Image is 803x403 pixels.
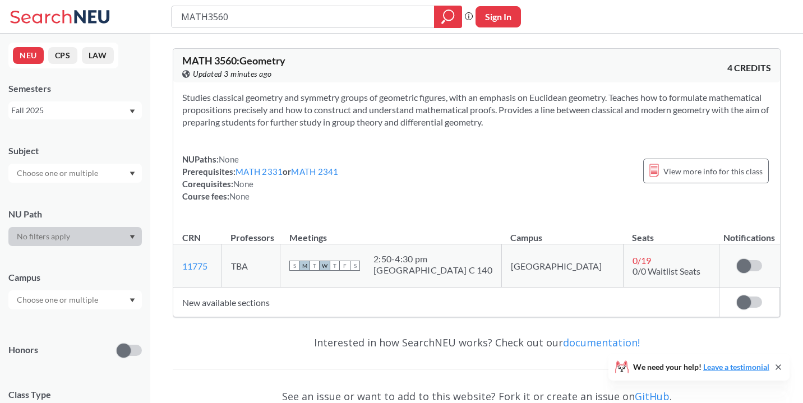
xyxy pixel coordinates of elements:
div: Campus [8,271,142,284]
span: Class Type [8,388,142,401]
button: NEU [13,47,44,64]
div: Dropdown arrow [8,290,142,309]
div: Fall 2025 [11,104,128,117]
svg: Dropdown arrow [130,172,135,176]
div: Dropdown arrow [8,164,142,183]
a: 11775 [182,261,207,271]
div: Interested in how SearchNEU works? Check out our [173,326,781,359]
span: M [299,261,310,271]
span: 4 CREDITS [727,62,771,74]
span: MATH 3560 : Geometry [182,54,285,67]
span: S [289,261,299,271]
svg: Dropdown arrow [130,298,135,303]
input: Choose one or multiple [11,293,105,307]
div: Subject [8,145,142,157]
td: [GEOGRAPHIC_DATA] [501,244,623,288]
svg: Dropdown arrow [130,109,135,114]
div: 2:50 - 4:30 pm [373,253,492,265]
span: S [350,261,360,271]
div: magnifying glass [434,6,462,28]
span: None [219,154,239,164]
a: GitHub [635,390,670,403]
a: documentation! [563,336,640,349]
a: MATH 2331 [236,166,283,177]
section: Studies classical geometry and symmetry groups of geometric figures, with an emphasis on Euclidea... [182,91,771,128]
span: None [233,179,253,189]
button: LAW [82,47,114,64]
span: We need your help! [633,363,769,371]
div: Dropdown arrow [8,227,142,246]
th: Seats [623,220,719,244]
button: Sign In [476,6,521,27]
a: MATH 2341 [291,166,338,177]
span: T [310,261,320,271]
a: Leave a testimonial [703,362,769,372]
span: Updated 3 minutes ago [193,68,272,80]
span: 0 / 19 [633,255,651,266]
input: Class, professor, course number, "phrase" [180,7,426,26]
td: TBA [221,244,280,288]
span: W [320,261,330,271]
div: CRN [182,231,201,244]
span: None [229,191,250,201]
div: NUPaths: Prerequisites: or Corequisites: Course fees: [182,153,339,202]
span: 0/0 Waitlist Seats [633,266,700,276]
div: [GEOGRAPHIC_DATA] C 140 [373,265,492,276]
span: View more info for this class [663,164,763,178]
svg: magnifying glass [441,9,455,25]
button: CPS [48,47,77,64]
th: Professors [221,220,280,244]
th: Campus [501,220,623,244]
th: Notifications [719,220,779,244]
td: New available sections [173,288,719,317]
div: Fall 2025Dropdown arrow [8,101,142,119]
div: Semesters [8,82,142,95]
span: F [340,261,350,271]
div: NU Path [8,208,142,220]
th: Meetings [280,220,502,244]
svg: Dropdown arrow [130,235,135,239]
span: T [330,261,340,271]
input: Choose one or multiple [11,166,105,180]
p: Honors [8,344,38,356]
